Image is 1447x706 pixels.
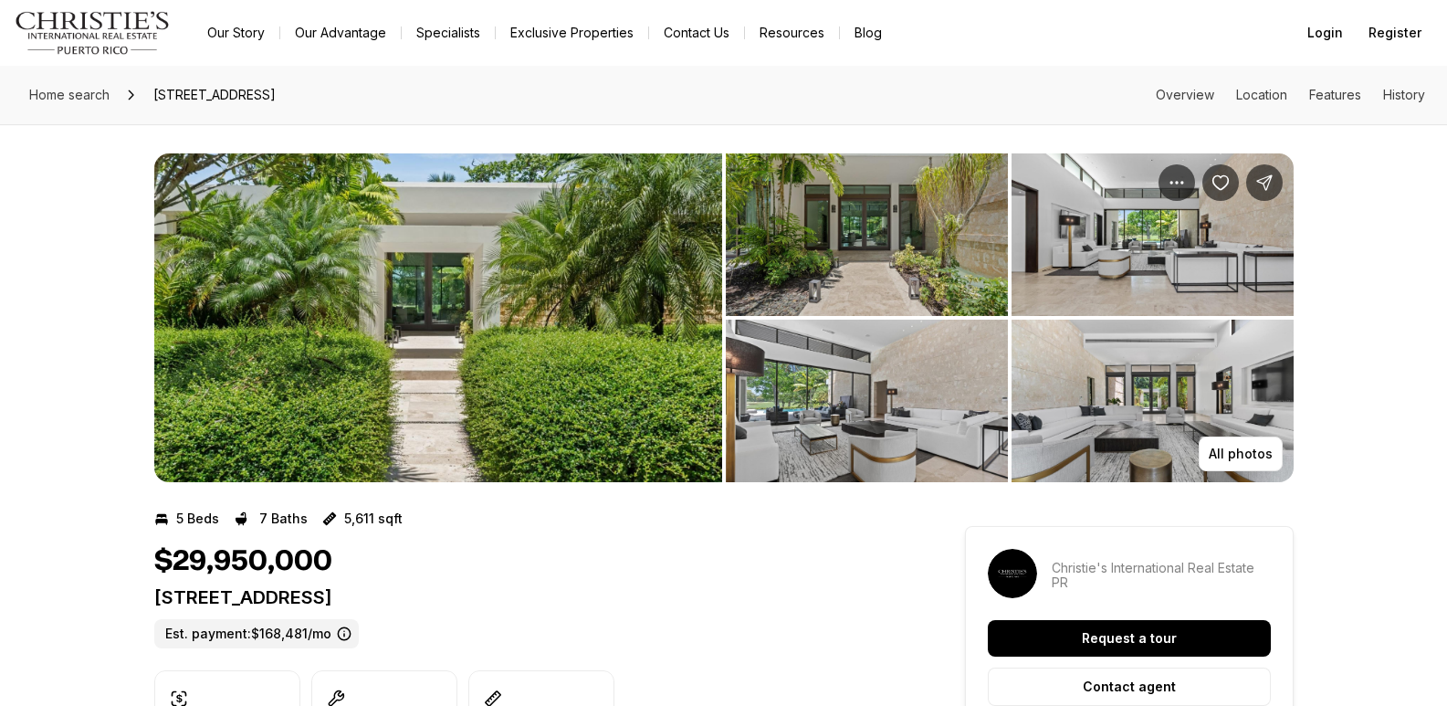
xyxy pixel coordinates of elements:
[496,20,648,46] a: Exclusive Properties
[29,87,110,102] span: Home search
[988,620,1271,657] button: Request a tour
[1156,88,1425,102] nav: Page section menu
[22,80,117,110] a: Home search
[726,153,1008,316] button: View image gallery
[15,11,171,55] img: logo
[154,153,722,482] button: View image gallery
[649,20,744,46] button: Contact Us
[193,20,279,46] a: Our Story
[840,20,897,46] a: Blog
[1209,447,1273,461] p: All photos
[1309,87,1361,102] a: Skip to: Features
[402,20,495,46] a: Specialists
[1202,164,1239,201] button: Save Property: 200 DORADO BEACH DR #3
[344,511,403,526] p: 5,611 sqft
[988,668,1271,706] button: Contact agent
[1082,631,1177,646] p: Request a tour
[1368,26,1421,40] span: Register
[154,619,359,648] label: Est. payment: $168,481/mo
[154,586,899,608] p: [STREET_ADDRESS]
[234,504,308,533] button: 7 Baths
[1307,26,1343,40] span: Login
[1012,320,1294,482] button: View image gallery
[280,20,401,46] a: Our Advantage
[1236,87,1287,102] a: Skip to: Location
[1156,87,1214,102] a: Skip to: Overview
[1199,437,1283,471] button: All photos
[154,544,332,579] h1: $29,950,000
[154,153,722,482] li: 1 of 18
[1159,164,1195,201] button: Property options
[176,511,219,526] p: 5 Beds
[726,320,1008,482] button: View image gallery
[1246,164,1283,201] button: Share Property: 200 DORADO BEACH DR #3
[154,153,1294,482] div: Listing Photos
[1296,15,1354,51] button: Login
[259,511,308,526] p: 7 Baths
[1358,15,1432,51] button: Register
[1052,561,1271,590] p: Christie's International Real Estate PR
[1383,87,1425,102] a: Skip to: History
[726,153,1294,482] li: 2 of 18
[146,80,283,110] span: [STREET_ADDRESS]
[745,20,839,46] a: Resources
[1012,153,1294,316] button: View image gallery
[1083,680,1176,694] p: Contact agent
